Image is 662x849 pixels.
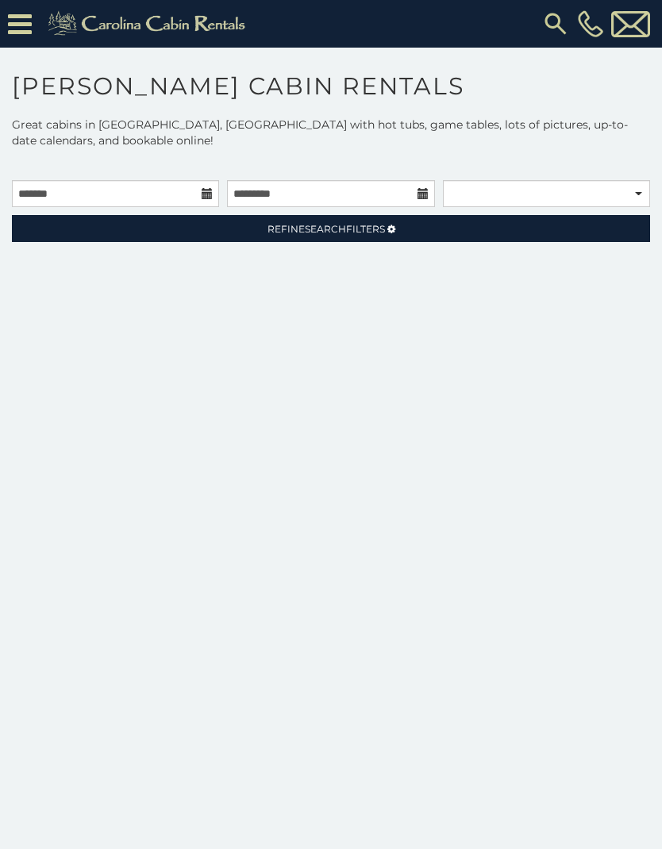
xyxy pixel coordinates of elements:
a: [PHONE_NUMBER] [574,10,607,37]
span: Search [305,223,346,235]
a: RefineSearchFilters [12,215,650,242]
span: Refine Filters [267,223,385,235]
img: search-regular.svg [541,10,570,38]
img: Khaki-logo.png [40,8,259,40]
